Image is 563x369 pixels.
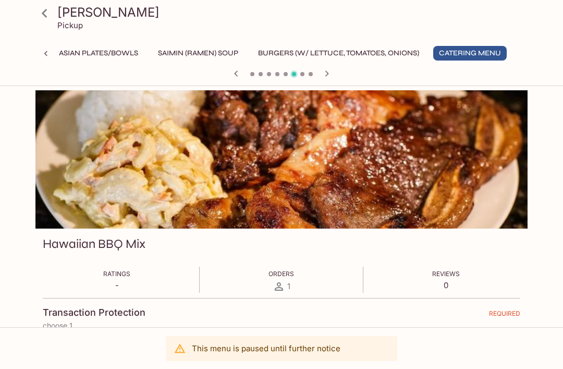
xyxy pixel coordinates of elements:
p: Pickup [57,20,83,30]
button: Catering Menu [433,46,507,61]
h3: Hawaiian BBQ Mix [43,236,145,252]
span: Ratings [103,270,130,278]
span: Orders [268,270,294,278]
p: choose 1 [43,322,520,330]
span: Reviews [432,270,460,278]
button: Burgers (w/ Lettuce, Tomatoes, Onions) [252,46,425,61]
button: Saimin (Ramen) Soup [152,46,244,61]
div: Hawaiian BBQ Mix [35,90,528,229]
h3: [PERSON_NAME] [57,4,523,20]
p: - [103,280,130,290]
button: Asian Plates/Bowls [53,46,144,61]
span: REQUIRED [489,310,520,322]
h4: Transaction Protection [43,307,145,318]
span: 1 [287,281,290,291]
p: This menu is paused until further notice [192,343,340,353]
p: 0 [432,280,460,290]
